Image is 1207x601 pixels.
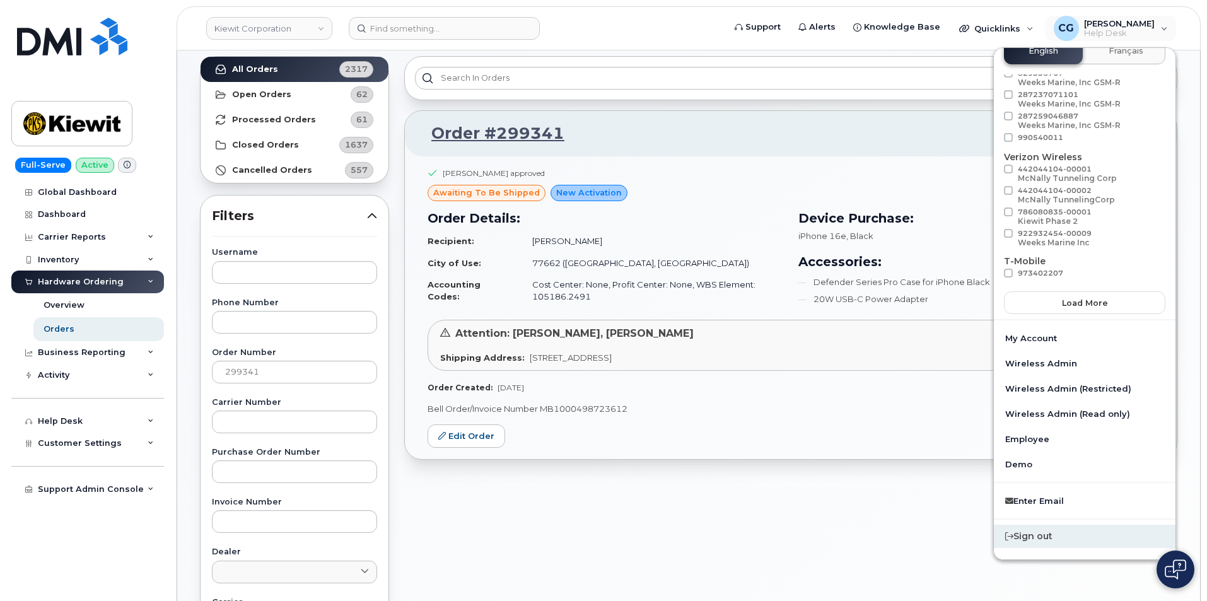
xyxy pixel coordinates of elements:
[201,132,388,158] a: Closed Orders1637
[232,64,278,74] strong: All Orders
[521,252,783,274] td: 77662 ([GEOGRAPHIC_DATA], [GEOGRAPHIC_DATA])
[1045,16,1177,41] div: Cindy Gornick
[844,15,949,40] a: Knowledge Base
[1004,291,1165,314] button: Load more
[212,448,377,457] label: Purchase Order Number
[846,231,873,241] span: , Black
[798,209,1154,228] h3: Device Purchase:
[212,207,367,225] span: Filters
[212,248,377,257] label: Username
[440,353,525,363] strong: Shipping Address:
[1018,120,1121,130] div: Weeks Marine, Inc GSM-R
[201,158,388,183] a: Cancelled Orders557
[1165,559,1186,580] img: Open chat
[1018,112,1121,130] span: 287259046887
[428,279,481,301] strong: Accounting Codes:
[455,327,694,339] span: Attention: [PERSON_NAME], [PERSON_NAME]
[745,21,781,33] span: Support
[232,165,312,175] strong: Cancelled Orders
[498,383,524,392] span: [DATE]
[349,17,540,40] input: Find something...
[994,488,1175,513] a: Enter Email
[428,258,481,268] strong: City of Use:
[232,115,316,125] strong: Processed Orders
[950,16,1042,41] div: Quicklinks
[1084,18,1155,28] span: [PERSON_NAME]
[212,548,377,556] label: Dealer
[994,525,1175,548] div: Sign out
[212,299,377,307] label: Phone Number
[1004,33,1165,146] div: AT&T Wireless
[798,252,1154,271] h3: Accessories:
[1018,69,1121,87] span: 829556767
[345,63,368,75] span: 2317
[206,17,332,40] a: Kiewit Corporation
[798,231,846,241] span: iPhone 16e
[994,401,1175,426] a: Wireless Admin (Read only)
[809,21,836,33] span: Alerts
[201,57,388,82] a: All Orders2317
[1018,173,1117,183] div: McNally Tunneling Corp
[201,82,388,107] a: Open Orders62
[212,399,377,407] label: Carrier Number
[994,376,1175,401] a: Wireless Admin (Restricted)
[1109,46,1143,56] span: Français
[521,274,783,307] td: Cost Center: None, Profit Center: None, WBS Element: 105186.2491
[994,325,1175,351] a: My Account
[521,230,783,252] td: [PERSON_NAME]
[864,21,940,33] span: Knowledge Base
[994,452,1175,477] a: Demo
[212,349,377,357] label: Order Number
[1018,238,1092,247] div: Weeks Marine Inc
[443,168,545,178] div: [PERSON_NAME] approved
[1018,90,1121,108] span: 287237071101
[1018,207,1092,226] span: 786080835-00001
[428,236,474,246] strong: Recipient:
[356,114,368,125] span: 61
[1018,216,1092,226] div: Kiewit Phase 2
[416,122,564,145] a: Order #299341
[1018,78,1121,87] div: Weeks Marine, Inc GSM-R
[428,383,493,392] strong: Order Created:
[790,15,844,40] a: Alerts
[356,88,368,100] span: 62
[428,424,505,448] a: Edit Order
[212,498,377,506] label: Invoice Number
[726,15,790,40] a: Support
[530,353,612,363] span: [STREET_ADDRESS]
[1004,151,1165,250] div: Verizon Wireless
[1018,99,1121,108] div: Weeks Marine, Inc GSM-R
[1004,255,1165,281] div: T-Mobile
[1018,229,1092,247] span: 922932454-00009
[428,209,783,228] h3: Order Details:
[415,67,1167,90] input: Search in orders
[1018,195,1115,204] div: McNally TunnelingCorp
[1018,133,1063,142] span: 990540011
[351,164,368,176] span: 557
[1084,28,1155,38] span: Help Desk
[1058,21,1074,36] span: CG
[798,276,1154,288] li: Defender Series Pro Case for iPhone Black
[994,351,1175,376] a: Wireless Admin
[974,23,1020,33] span: Quicklinks
[1018,186,1115,204] span: 442044104-00002
[994,426,1175,452] a: Employee
[433,187,540,199] span: awaiting to be shipped
[556,187,622,199] span: New Activation
[1062,297,1108,309] span: Load more
[232,90,291,100] strong: Open Orders
[1018,269,1063,277] span: 973402207
[345,139,368,151] span: 1637
[798,293,1154,305] li: 20W USB-C Power Adapter
[232,140,299,150] strong: Closed Orders
[428,403,1154,415] p: Bell Order/Invoice Number MB1000498723612
[201,107,388,132] a: Processed Orders61
[1018,165,1117,183] span: 442044104-00001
